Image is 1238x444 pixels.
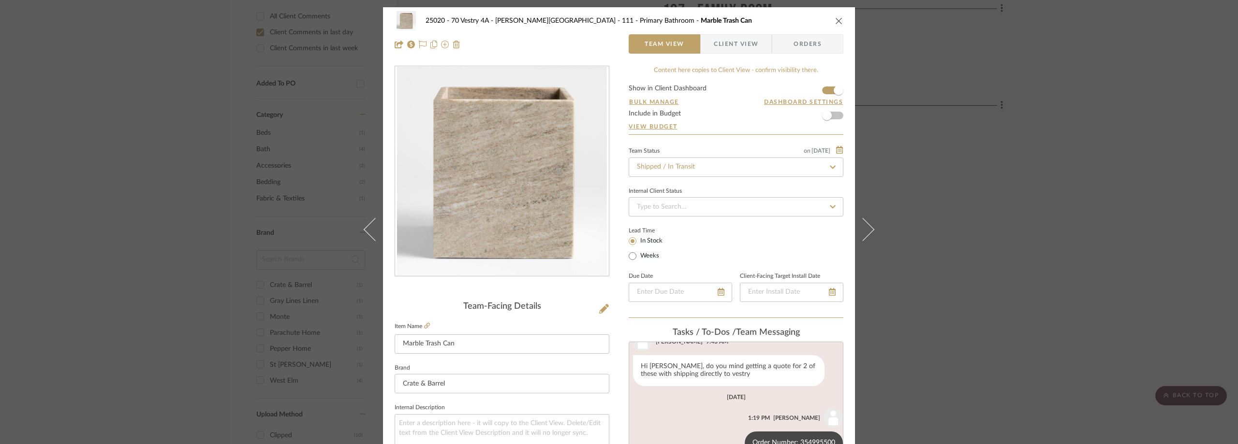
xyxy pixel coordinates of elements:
input: Enter Install Date [740,283,843,302]
span: Orders [783,34,832,54]
label: Brand [395,366,410,371]
div: team Messaging [629,328,843,338]
label: Client-Facing Target Install Date [740,274,820,279]
a: View Budget [629,123,843,130]
button: Bulk Manage [629,98,679,106]
span: Tasks / To-Dos / [673,328,736,337]
input: Type to Search… [629,197,843,216]
div: Hi [PERSON_NAME], do you mind getting a quote for 2 of these with shipping directly to vestry [633,355,825,386]
label: Internal Description [395,405,445,410]
input: Enter Item Name [395,334,609,354]
img: Remove from project [453,41,460,48]
span: on [804,148,811,154]
button: close [835,16,843,25]
span: 111 - Primary Bathroom [622,17,701,24]
div: Team-Facing Details [395,301,609,312]
div: [DATE] [727,394,746,401]
label: Item Name [395,322,430,330]
label: Weeks [638,252,659,260]
input: Enter Due Date [629,283,732,302]
div: [PERSON_NAME] [773,414,820,422]
img: e8a7a72c-2b6a-4495-83e1-eecbd49eb23f_436x436.jpg [397,67,607,276]
label: Lead Time [629,226,678,235]
mat-radio-group: Select item type [629,235,678,262]
div: 1:19 PM [748,414,770,422]
img: user_avatar.png [824,408,843,428]
button: Dashboard Settings [764,98,843,106]
label: In Stock [638,237,663,245]
span: Marble Trash Can [701,17,752,24]
span: Client View [714,34,758,54]
span: [DATE] [811,147,831,154]
span: Team View [645,34,684,54]
div: 0 [395,67,609,276]
input: Type to Search… [629,158,843,177]
img: e8a7a72c-2b6a-4495-83e1-eecbd49eb23f_48x40.jpg [395,11,418,30]
div: Team Status [629,149,660,154]
label: Due Date [629,274,653,279]
input: Enter Brand [395,374,609,393]
span: 25020 - 70 Vestry 4A - [PERSON_NAME][GEOGRAPHIC_DATA] [426,17,622,24]
div: Content here copies to Client View - confirm visibility there. [629,66,843,75]
div: Internal Client Status [629,189,682,194]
